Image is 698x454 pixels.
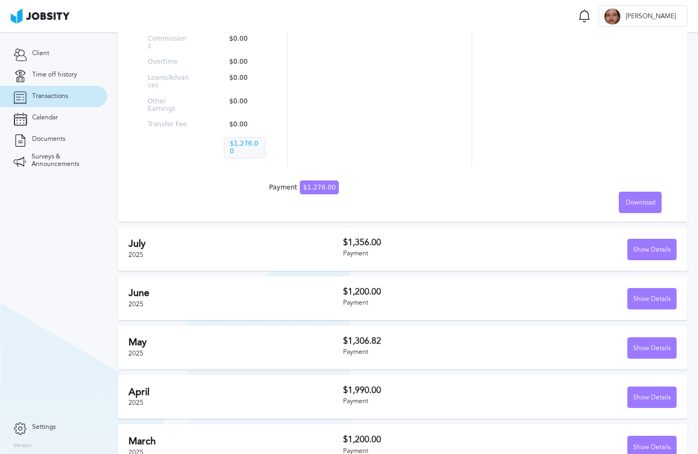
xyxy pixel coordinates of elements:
[224,98,265,113] p: $0.00
[224,121,265,128] p: $0.00
[32,135,65,143] span: Documents
[628,338,676,359] div: Show Details
[620,13,681,20] span: [PERSON_NAME]
[224,74,265,89] p: $0.00
[128,300,143,308] span: 2025
[128,436,343,447] h2: March
[128,337,343,348] h2: May
[343,250,510,258] div: Payment
[343,238,510,247] h3: $1,356.00
[148,98,189,113] p: Other Earnings
[627,239,677,260] button: Show Details
[128,251,143,259] span: 2025
[128,238,343,249] h2: July
[343,336,510,346] h3: $1,306.82
[224,35,265,50] p: $0.00
[627,337,677,359] button: Show Details
[269,184,339,192] div: Payment
[343,299,510,307] div: Payment
[32,71,77,79] span: Time off history
[627,288,677,309] button: Show Details
[343,349,510,356] div: Payment
[604,9,620,25] div: C
[343,287,510,297] h3: $1,200.00
[32,153,94,168] span: Surveys & Announcements
[32,50,49,57] span: Client
[224,58,265,66] p: $0.00
[627,387,677,408] button: Show Details
[148,35,189,50] p: Commissions
[128,399,143,406] span: 2025
[626,199,655,207] span: Download
[343,385,510,395] h3: $1,990.00
[598,5,687,27] button: C[PERSON_NAME]
[13,443,33,449] label: Version:
[148,58,189,66] p: Overtime
[628,387,676,408] div: Show Details
[300,180,339,194] span: $1,276.00
[11,9,70,24] img: ab4bad089aa723f57921c736e9817d99.png
[343,398,510,405] div: Payment
[628,239,676,261] div: Show Details
[343,435,510,444] h3: $1,200.00
[32,93,68,100] span: Transactions
[148,121,189,128] p: Transfer Fee
[148,74,189,89] p: Loans/Advances
[128,350,143,357] span: 2025
[224,137,265,158] p: $1,276.00
[128,287,343,299] h2: June
[32,423,56,431] span: Settings
[128,387,343,398] h2: April
[628,289,676,310] div: Show Details
[619,192,662,213] button: Download
[32,114,58,122] span: Calendar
